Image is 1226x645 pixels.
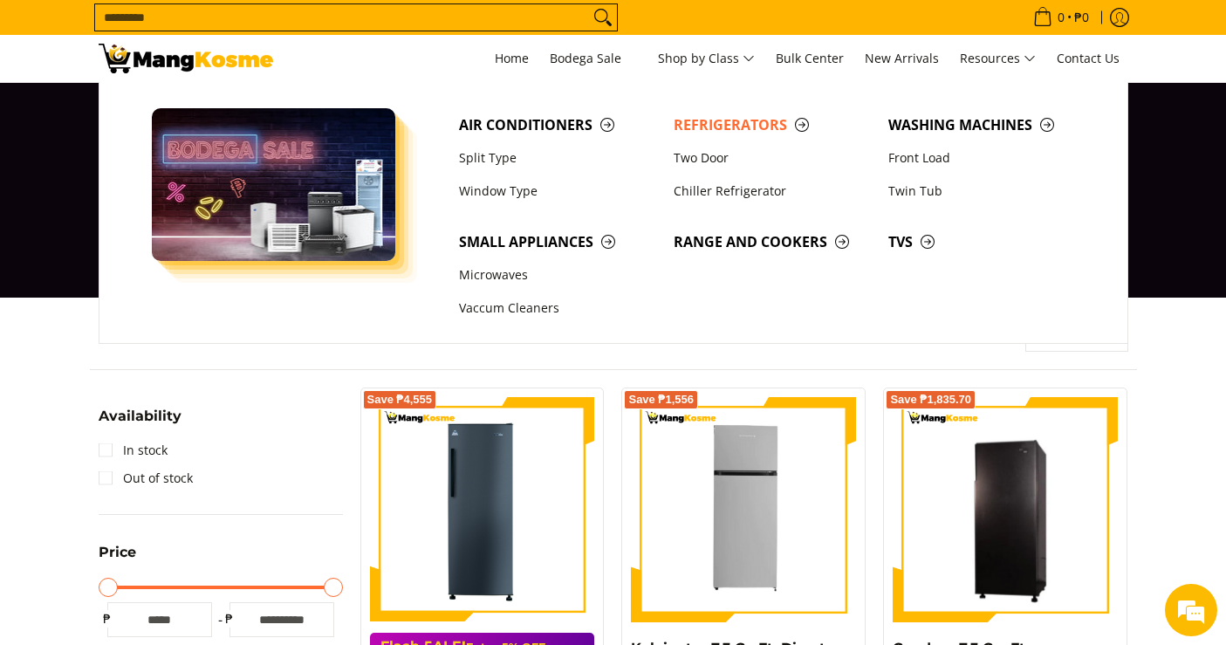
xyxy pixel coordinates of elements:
span: Small Appliances [459,231,656,253]
a: Washing Machines [880,108,1094,141]
a: Out of stock [99,464,193,492]
span: Home [495,50,529,66]
img: Kelvinator 7.3 Cu.Ft. Direct Cool KLC Manual Defrost Standard Refrigerator (Silver) (Class A) [631,397,856,622]
span: Save ₱4,555 [367,395,433,405]
span: Price [99,546,136,559]
a: Split Type [450,141,665,175]
span: New Arrivals [865,50,939,66]
span: Range and Cookers [674,231,871,253]
a: Resources [951,35,1044,82]
a: Front Load [880,141,1094,175]
span: Refrigerators [674,114,871,136]
a: Small Appliances [450,225,665,258]
span: ₱ [221,610,238,628]
a: TVs [880,225,1094,258]
summary: Open [99,546,136,573]
a: Microwaves [450,258,665,292]
a: Home [486,35,538,82]
span: Contact Us [1057,50,1120,66]
span: 0 [1055,11,1067,24]
a: Shop by Class [649,35,764,82]
span: Bodega Sale [550,48,637,70]
img: Bodega Sale [152,108,396,261]
img: Condura 7.0 Cu. Ft. Upright Freezer Inverter Refrigerator, CUF700MNi (Class A) [370,397,595,622]
img: Bodega Sale Refrigerator l Mang Kosme: Home Appliances Warehouse Sale [99,44,273,73]
span: Shop by Class [658,48,755,70]
a: In stock [99,436,168,464]
a: Refrigerators [665,108,880,141]
a: Bodega Sale [541,35,646,82]
a: Window Type [450,175,665,208]
span: Bulk Center [776,50,844,66]
span: ₱ [99,610,116,628]
a: Contact Us [1048,35,1128,82]
a: Two Door [665,141,880,175]
span: Save ₱1,835.70 [890,395,971,405]
a: Bulk Center [767,35,853,82]
a: Twin Tub [880,175,1094,208]
summary: Open [99,409,182,436]
span: Air Conditioners [459,114,656,136]
a: New Arrivals [856,35,948,82]
a: Range and Cookers [665,225,880,258]
span: ₱0 [1072,11,1092,24]
span: TVs [888,231,1086,253]
img: Condura 7.3 Cu. Ft. Single Door - Direct Cool Inverter Refrigerator, CSD700SAi (Class A) [893,400,1118,620]
a: Vaccum Cleaners [450,292,665,326]
span: Resources [960,48,1036,70]
button: Search [589,4,617,31]
nav: Main Menu [291,35,1128,82]
span: Save ₱1,556 [628,395,694,405]
span: Availability [99,409,182,423]
a: Chiller Refrigerator [665,175,880,208]
a: Air Conditioners [450,108,665,141]
span: Washing Machines [888,114,1086,136]
span: • [1028,8,1094,27]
